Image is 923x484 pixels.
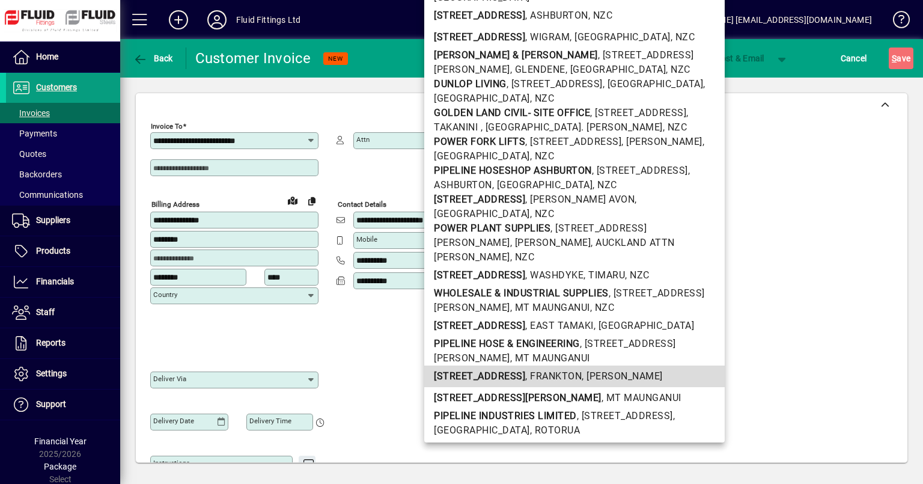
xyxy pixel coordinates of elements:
span: , EAST TAMAKI [525,320,594,331]
b: [STREET_ADDRESS] [434,31,525,43]
span: , [STREET_ADDRESS] [506,78,602,90]
span: , [STREET_ADDRESS] [591,165,687,176]
span: , WIGRAM [525,31,570,43]
span: , TAKANINI , [GEOGRAPHIC_DATA]. [PERSON_NAME] [434,107,689,133]
b: [PERSON_NAME] & [PERSON_NAME] [434,49,598,61]
span: , ROTORUA [529,424,580,436]
span: , [PERSON_NAME] [582,370,663,382]
span: , [GEOGRAPHIC_DATA] [434,410,675,436]
span: , [STREET_ADDRESS] [576,410,672,421]
span: , [STREET_ADDRESS] [525,136,621,147]
span: , NZC [670,31,695,43]
span: , NZC [592,179,617,191]
span: , NZC [510,251,534,263]
span: , NZC [625,269,650,281]
span: , WASHDYKE [525,269,583,281]
span: , ASHBURTON [434,165,690,191]
span: , [STREET_ADDRESS][PERSON_NAME] [434,222,647,248]
span: , NZC [589,302,614,313]
b: [STREET_ADDRESS] [434,194,525,205]
b: PIPELINE HOSESHOP ASHBURTON [434,165,592,176]
span: , [GEOGRAPHIC_DATA] [434,194,637,219]
span: , [PERSON_NAME] [621,136,702,147]
span: , [GEOGRAPHIC_DATA] [434,136,704,162]
span: , NZC [529,93,554,104]
b: [STREET_ADDRESS] [434,370,525,382]
span: , [GEOGRAPHIC_DATA] [570,31,671,43]
span: , [GEOGRAPHIC_DATA] [492,179,592,191]
span: , [STREET_ADDRESS][PERSON_NAME] [434,287,705,313]
b: WHOLESALE & INDUSTRIAL SUPPLIES [434,287,609,299]
span: , AUCKLAND ATTN [PERSON_NAME] [434,237,675,263]
span: , NZC [588,10,612,21]
b: POWER FORK LIFTS [434,136,525,147]
span: , MT MAUNGANUI [510,302,589,313]
span: , MT MAUNGANUI [510,352,589,364]
span: , [GEOGRAPHIC_DATA] [565,64,666,75]
span: , [STREET_ADDRESS] [590,107,686,118]
b: PIPELINE HOSE & ENGINEERING [434,338,580,349]
span: , [STREET_ADDRESS][PERSON_NAME] [434,49,694,75]
span: , [GEOGRAPHIC_DATA] [434,78,705,104]
span: , FRANKTON [525,370,582,382]
b: GOLDEN LAND CIVIL- SITE OFFICE [434,107,590,118]
span: , ASHBURTON [525,10,588,21]
span: , TIMARU [583,269,625,281]
b: [STREET_ADDRESS] [434,269,525,281]
span: , [GEOGRAPHIC_DATA] [593,320,694,331]
b: [STREET_ADDRESS] [434,10,525,21]
span: , NZC [666,64,690,75]
b: DUNLOP LIVING [434,78,507,90]
b: [STREET_ADDRESS][PERSON_NAME] [434,392,602,403]
b: PIPELINE INDUSTRIES LIMITED [434,410,577,421]
b: [STREET_ADDRESS] [434,320,525,331]
b: POWER PLANT SUPPLIES [434,222,550,234]
span: , NZC [662,121,687,133]
span: , NZC [529,150,554,162]
span: , [GEOGRAPHIC_DATA] [602,78,703,90]
span: , [PERSON_NAME] AVON [525,194,635,205]
span: , GLENDENE [510,64,565,75]
span: , [STREET_ADDRESS][PERSON_NAME] [434,338,676,364]
span: , NZC [529,208,554,219]
span: , MT MAUNGANUI [601,392,681,403]
span: , [PERSON_NAME] [510,237,591,248]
